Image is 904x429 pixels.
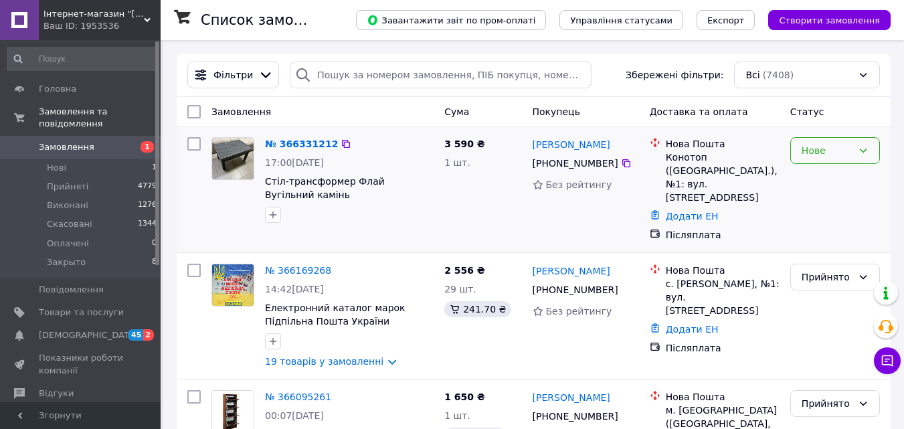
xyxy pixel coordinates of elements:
[802,396,852,411] div: Прийнято
[444,106,469,117] span: Cума
[290,62,592,88] input: Пошук за номером замовлення, ПІБ покупця, номером телефону, Email, номером накладної
[444,392,485,402] span: 1 650 ₴
[39,83,76,95] span: Головна
[570,15,672,25] span: Управління статусами
[444,410,470,421] span: 1 шт.
[546,306,612,317] span: Без рейтингу
[626,68,723,82] span: Збережені фільтри:
[47,162,66,174] span: Нові
[546,179,612,190] span: Без рейтингу
[212,138,254,179] img: Фото товару
[666,137,780,151] div: Нова Пошта
[533,411,618,422] span: [PHONE_NUMBER]
[666,211,719,222] a: Додати ЕН
[874,347,901,374] button: Чат з покупцем
[7,47,158,71] input: Пошук
[47,181,88,193] span: Прийняті
[666,277,780,317] div: с. [PERSON_NAME], №1: вул. [STREET_ADDRESS]
[265,265,331,276] a: № 366169268
[444,265,485,276] span: 2 556 ₴
[697,10,755,30] button: Експорт
[444,139,485,149] span: 3 590 ₴
[707,15,745,25] span: Експорт
[47,238,89,250] span: Оплачені
[152,238,157,250] span: 0
[444,284,476,294] span: 29 шт.
[533,138,610,151] a: [PERSON_NAME]
[47,218,92,230] span: Скасовані
[265,139,338,149] a: № 366331212
[755,14,891,25] a: Створити замовлення
[138,181,157,193] span: 4779
[666,151,780,204] div: Конотоп ([GEOGRAPHIC_DATA].), №1: вул. [STREET_ADDRESS]
[444,157,470,168] span: 1 шт.
[201,12,337,28] h1: Список замовлень
[745,68,759,82] span: Всі
[650,106,748,117] span: Доставка та оплата
[768,10,891,30] button: Створити замовлення
[47,199,88,211] span: Виконані
[444,301,511,317] div: 241.70 ₴
[138,218,157,230] span: 1344
[533,264,610,278] a: [PERSON_NAME]
[265,157,324,168] span: 17:00[DATE]
[211,264,254,307] a: Фото товару
[43,8,144,20] span: Інтернет-магазин "Нова Мебель"
[213,68,253,82] span: Фільтри
[265,176,385,200] a: Стіл-трансформер Флай Вугільний камінь
[356,10,546,30] button: Завантажити звіт по пром-оплаті
[779,15,880,25] span: Створити замовлення
[39,352,124,376] span: Показники роботи компанії
[212,264,254,306] img: Фото товару
[666,228,780,242] div: Післяплата
[39,307,124,319] span: Товари та послуги
[265,356,383,367] a: 19 товарів у замовленні
[666,324,719,335] a: Додати ЕН
[265,303,405,327] a: Електронний каталог марок Підпільна Пошта України
[666,341,780,355] div: Післяплата
[39,141,94,153] span: Замовлення
[559,10,683,30] button: Управління статусами
[265,410,324,421] span: 00:07[DATE]
[47,256,86,268] span: Закрыто
[802,270,852,284] div: Прийнято
[141,141,154,153] span: 1
[533,284,618,295] span: [PHONE_NUMBER]
[265,284,324,294] span: 14:42[DATE]
[211,106,271,117] span: Замовлення
[39,284,104,296] span: Повідомлення
[533,158,618,169] span: [PHONE_NUMBER]
[666,264,780,277] div: Нова Пошта
[138,199,157,211] span: 1276
[533,391,610,404] a: [PERSON_NAME]
[43,20,161,32] div: Ваш ID: 1953536
[802,143,852,158] div: Нове
[666,390,780,404] div: Нова Пошта
[39,329,138,341] span: [DEMOGRAPHIC_DATA]
[39,388,74,400] span: Відгуки
[763,70,794,80] span: (7408)
[533,106,580,117] span: Покупець
[367,14,535,26] span: Завантажити звіт по пром-оплаті
[128,329,143,341] span: 45
[265,392,331,402] a: № 366095261
[143,329,154,341] span: 2
[152,256,157,268] span: 8
[790,106,824,117] span: Статус
[39,106,161,130] span: Замовлення та повідомлення
[152,162,157,174] span: 1
[211,137,254,180] a: Фото товару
